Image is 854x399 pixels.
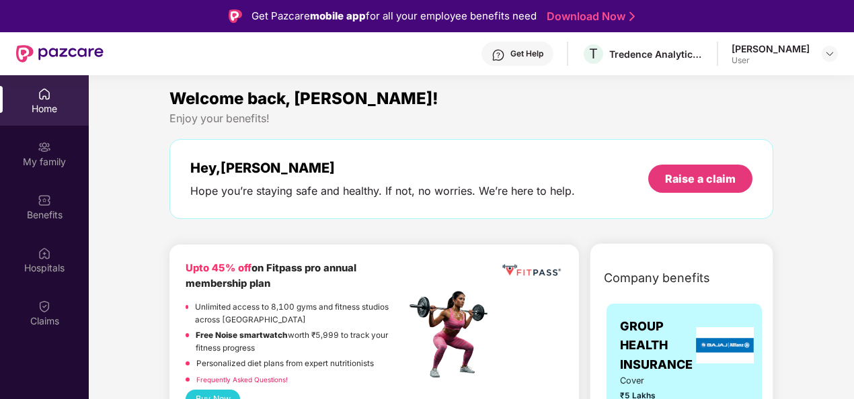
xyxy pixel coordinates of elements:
div: Get Pazcare for all your employee benefits need [251,8,537,24]
img: svg+xml;base64,PHN2ZyBpZD0iQ2xhaW0iIHhtbG5zPSJodHRwOi8vd3d3LnczLm9yZy8yMDAwL3N2ZyIgd2lkdGg9IjIwIi... [38,300,51,313]
img: insurerLogo [696,327,754,363]
div: Hope you’re staying safe and healthy. If not, no worries. We’re here to help. [190,184,575,198]
img: Logo [229,9,242,23]
div: Raise a claim [665,171,736,186]
div: Tredence Analytics Solutions Private Limited [609,48,703,60]
div: Enjoy your benefits! [169,112,773,126]
div: Hey, [PERSON_NAME] [190,160,575,176]
div: [PERSON_NAME] [732,42,810,55]
p: worth ₹5,999 to track your fitness progress [196,329,405,354]
a: Download Now [547,9,631,24]
img: fppp.png [500,261,564,280]
span: Company benefits [604,269,710,287]
b: on Fitpass pro annual membership plan [186,262,356,290]
img: svg+xml;base64,PHN2ZyBpZD0iSG9tZSIgeG1sbnM9Imh0dHA6Ly93d3cudzMub3JnLzIwMDAvc3ZnIiB3aWR0aD0iMjAiIG... [38,87,51,101]
img: svg+xml;base64,PHN2ZyBpZD0iSGVscC0zMngzMiIgeG1sbnM9Imh0dHA6Ly93d3cudzMub3JnLzIwMDAvc3ZnIiB3aWR0aD... [492,48,505,62]
strong: mobile app [310,9,366,22]
strong: Free Noise smartwatch [196,330,288,340]
img: svg+xml;base64,PHN2ZyBpZD0iSG9zcGl0YWxzIiB4bWxucz0iaHR0cDovL3d3dy53My5vcmcvMjAwMC9zdmciIHdpZHRoPS... [38,247,51,260]
b: Upto 45% off [186,262,251,274]
p: Personalized diet plans from expert nutritionists [196,357,374,370]
div: User [732,55,810,66]
span: GROUP HEALTH INSURANCE [620,317,693,374]
p: Unlimited access to 8,100 gyms and fitness studios across [GEOGRAPHIC_DATA] [195,301,405,326]
img: fpp.png [405,287,500,382]
img: svg+xml;base64,PHN2ZyB3aWR0aD0iMjAiIGhlaWdodD0iMjAiIHZpZXdCb3g9IjAgMCAyMCAyMCIgZmlsbD0ibm9uZSIgeG... [38,140,51,154]
span: Welcome back, [PERSON_NAME]! [169,89,438,108]
a: Frequently Asked Questions! [196,375,288,384]
img: Stroke [629,9,635,24]
img: svg+xml;base64,PHN2ZyBpZD0iQmVuZWZpdHMiIHhtbG5zPSJodHRwOi8vd3d3LnczLm9yZy8yMDAwL3N2ZyIgd2lkdGg9Ij... [38,193,51,207]
img: New Pazcare Logo [16,45,104,62]
img: svg+xml;base64,PHN2ZyBpZD0iRHJvcGRvd24tMzJ4MzIiIHhtbG5zPSJodHRwOi8vd3d3LnczLm9yZy8yMDAwL3N2ZyIgd2... [824,48,835,59]
span: T [589,46,598,62]
span: Cover [620,374,672,388]
div: Get Help [510,48,543,59]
